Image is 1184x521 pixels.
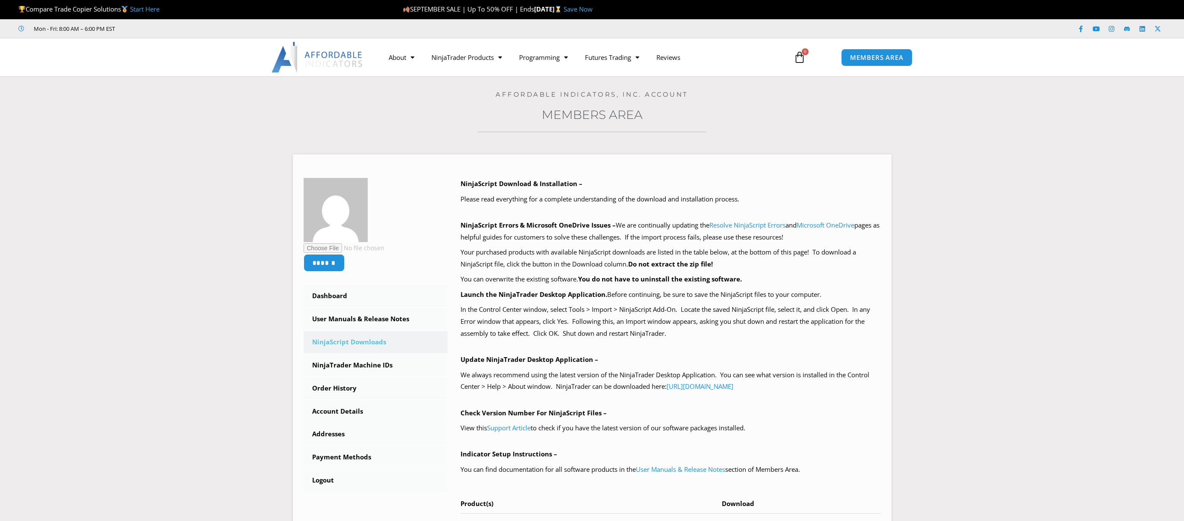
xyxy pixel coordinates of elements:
[667,382,733,391] a: [URL][DOMAIN_NAME]
[709,221,785,229] a: Resolve NinjaScript Errors
[578,275,742,283] b: You do not have to uninstall the existing software.
[461,355,598,364] b: Update NinjaTrader Desktop Application –
[304,178,368,242] img: 9307745ba071370ab2f14fdcf1de0e805a61e3da7feede444947d3021ea42a84
[461,409,607,417] b: Check Version Number For NinjaScript Files –
[496,90,688,98] a: Affordable Indicators, Inc. Account
[304,308,448,330] a: User Manuals & Release Notes
[18,5,159,13] span: Compare Trade Copier Solutions
[461,464,881,476] p: You can find documentation for all software products in the section of Members Area.
[304,354,448,376] a: NinjaTrader Machine IDs
[564,5,593,13] a: Save Now
[19,6,25,12] img: 🏆
[304,469,448,491] a: Logout
[461,219,881,243] p: We are continually updating the and pages as helpful guides for customers to solve these challeng...
[380,47,423,67] a: About
[461,422,881,434] p: View this to check if you have the latest version of our software packages installed.
[461,193,881,205] p: Please read everything for a complete understanding of the download and installation process.
[130,5,159,13] a: Start Here
[850,54,904,61] span: MEMBERS AREA
[272,42,363,73] img: LogoAI | Affordable Indicators – NinjaTrader
[304,423,448,445] a: Addresses
[722,499,754,508] span: Download
[797,221,854,229] a: Microsoft OneDrive
[841,49,912,66] a: MEMBERS AREA
[461,221,616,229] b: NinjaScript Errors & Microsoft OneDrive Issues –
[304,400,448,423] a: Account Details
[380,47,784,67] nav: Menu
[304,377,448,400] a: Order History
[636,465,725,474] a: User Manuals & Release Notes
[402,5,534,13] span: SEPTEMBER SALE | Up To 50% OFF | Ends
[542,107,643,122] a: Members Area
[121,6,128,12] img: 🥇
[461,246,881,270] p: Your purchased products with available NinjaScript downloads are listed in the table below, at th...
[511,47,576,67] a: Programming
[304,331,448,353] a: NinjaScript Downloads
[781,45,818,70] a: 0
[487,423,531,432] a: Support Article
[461,273,881,285] p: You can overwrite the existing software.
[461,290,607,299] b: Launch the NinjaTrader Desktop Application.
[461,289,881,301] p: Before continuing, be sure to save the NinjaScript files to your computer.
[127,24,255,33] iframe: Customer reviews powered by Trustpilot
[461,369,881,393] p: We always recommend using the latest version of the NinjaTrader Desktop Application. You can see ...
[304,285,448,491] nav: Account pages
[423,47,511,67] a: NinjaTrader Products
[32,24,115,34] span: Mon - Fri: 8:00 AM – 6:00 PM EST
[802,48,809,55] span: 0
[628,260,713,268] b: Do not extract the zip file!
[555,6,561,12] img: ⌛
[304,446,448,468] a: Payment Methods
[648,47,689,67] a: Reviews
[461,179,582,188] b: NinjaScript Download & Installation –
[461,304,881,340] p: In the Control Center window, select Tools > Import > NinjaScript Add-On. Locate the saved NinjaS...
[461,499,493,508] span: Product(s)
[576,47,648,67] a: Futures Trading
[534,5,564,13] strong: [DATE]
[403,6,410,12] img: 🍂
[461,450,557,458] b: Indicator Setup Instructions –
[304,285,448,307] a: Dashboard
